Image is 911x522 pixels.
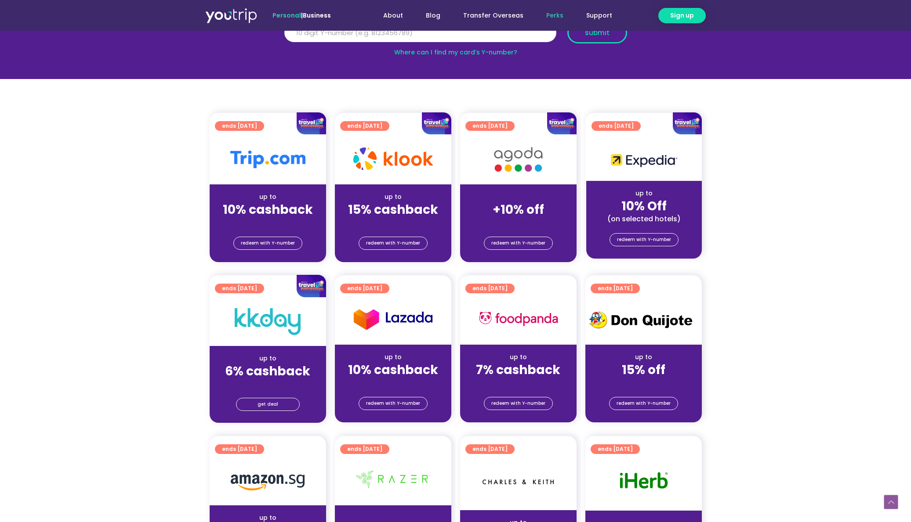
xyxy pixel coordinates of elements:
strong: 15% cashback [348,201,438,218]
span: ends [DATE] [347,444,382,454]
input: 10 digit Y-number (e.g. 8123456789) [284,23,556,43]
span: redeem with Y-number [617,397,671,410]
a: redeem with Y-number [359,237,428,250]
span: up to [510,192,526,201]
div: up to [342,353,444,362]
a: Business [303,11,331,20]
span: get deal [258,398,278,410]
a: Blog [414,7,452,24]
div: (for stays only) [217,218,319,227]
div: up to [217,354,319,363]
span: ends [DATE] [472,444,508,454]
a: ends [DATE] [591,284,640,293]
nav: Menu [355,7,624,24]
a: redeem with Y-number [609,397,678,410]
div: (for stays only) [592,378,695,387]
span: ends [DATE] [472,284,508,293]
span: redeem with Y-number [491,397,545,410]
a: ends [DATE] [591,444,640,454]
a: About [372,7,414,24]
div: (for stays only) [217,379,319,389]
span: ends [DATE] [347,284,382,293]
span: | [272,11,331,20]
a: redeem with Y-number [233,237,302,250]
div: up to [467,353,570,362]
a: ends [DATE] [215,444,264,454]
strong: 10% cashback [223,201,313,218]
a: ends [DATE] [340,444,389,454]
span: redeem with Y-number [366,397,420,410]
strong: 15% off [622,361,665,378]
a: Where can I find my card’s Y-number? [394,48,517,57]
span: redeem with Y-number [491,237,545,249]
a: Sign up [658,8,706,23]
a: ends [DATE] [465,284,515,293]
span: submit [585,29,610,36]
div: (for stays only) [467,378,570,387]
a: redeem with Y-number [484,397,553,410]
span: redeem with Y-number [617,234,671,246]
strong: 7% cashback [476,361,560,378]
a: ends [DATE] [465,444,515,454]
span: redeem with Y-number [241,237,295,249]
strong: 6% cashback [225,363,310,380]
span: Personal [272,11,301,20]
a: Support [575,7,624,24]
div: (for stays only) [342,218,444,227]
div: up to [217,192,319,202]
a: redeem with Y-number [359,397,428,410]
div: (on selected hotels) [593,214,695,223]
strong: +10% off [493,201,544,218]
a: get deal [236,398,300,411]
div: (for stays only) [342,378,444,387]
span: ends [DATE] [222,444,257,454]
div: up to [593,189,695,198]
span: redeem with Y-number [366,237,420,249]
a: Transfer Overseas [452,7,535,24]
button: submit [567,22,627,43]
a: redeem with Y-number [484,237,553,250]
a: redeem with Y-number [610,233,679,246]
form: Y Number [284,22,627,50]
div: up to [342,192,444,202]
span: Sign up [670,11,694,20]
span: ends [DATE] [598,444,633,454]
div: (for stays only) [467,218,570,227]
a: Perks [535,7,575,24]
span: ends [DATE] [598,284,633,293]
div: up to [592,353,695,362]
strong: 10% cashback [348,361,438,378]
strong: 10% Off [621,198,667,215]
a: ends [DATE] [340,284,389,293]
